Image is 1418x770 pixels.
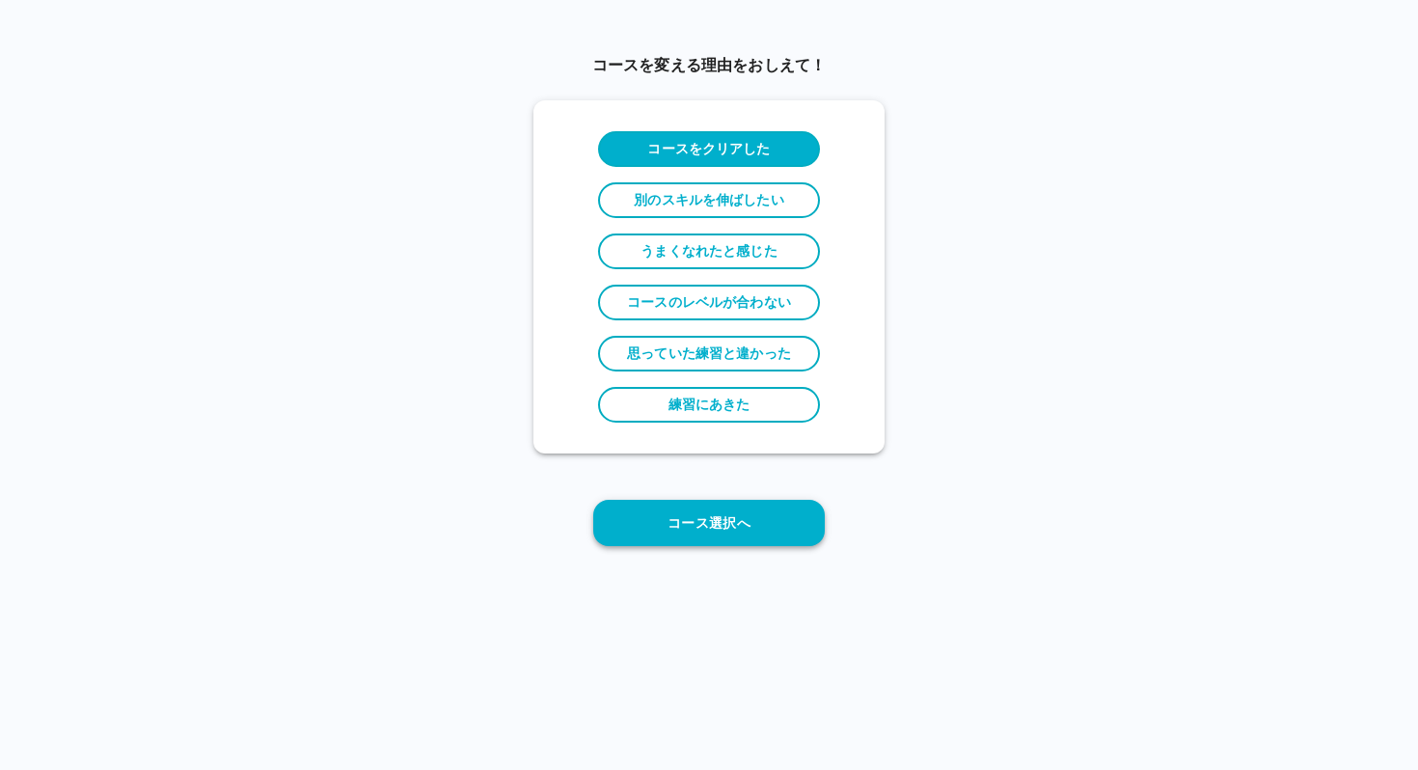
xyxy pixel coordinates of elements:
p: コースをクリアした [647,139,770,159]
p: 思っていた練習と違かった [627,344,791,364]
p: コースのレベルが合わない [627,292,791,313]
p: コースを変える理由をおしえて！ [533,54,885,77]
p: 練習にあきた [668,395,750,415]
p: 別のスキルを伸ばしたい [634,190,783,210]
button: コース選択へ [593,500,825,546]
p: うまくなれたと感じた [641,241,777,261]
